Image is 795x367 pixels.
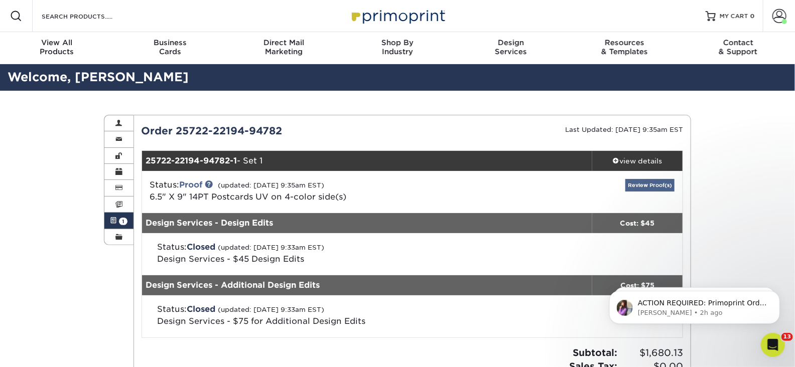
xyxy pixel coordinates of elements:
span: Closed [187,242,216,252]
div: Marketing [227,38,341,56]
small: (updated: [DATE] 9:33am EST) [218,306,325,313]
strong: 25722-22194-94782-1 [146,156,237,165]
div: Status: [143,179,502,203]
div: view details [592,156,683,166]
strong: Design Services - Additional Design Edits [146,280,320,290]
div: Order 25722-22194-94782 [134,123,413,138]
div: & Templates [568,38,681,56]
div: Status: [150,241,500,265]
strong: Design Services - Design Edits [146,218,274,228]
a: 6.5" X 9" 14PT Postcards UV on 4-color side(s) [150,192,347,202]
span: Design [454,38,568,47]
a: Review Proof(s) [625,179,675,192]
div: Status: [150,303,500,327]
iframe: Google Customer Reviews [3,336,85,363]
span: Closed [187,304,216,314]
div: - Set 1 [142,151,593,171]
span: $1,680.13 [620,346,683,360]
small: Last Updated: [DATE] 9:35am EST [565,126,683,133]
a: BusinessCards [113,32,227,64]
small: (updated: [DATE] 9:33am EST) [218,244,325,251]
img: Primoprint [347,5,448,27]
input: SEARCH PRODUCTS..... [41,10,139,22]
strong: Subtotal: [573,347,617,358]
a: 1 [104,213,134,229]
a: Resources& Templates [568,32,681,64]
a: Contact& Support [682,32,795,64]
a: Proof [180,180,203,190]
span: Shop By [341,38,454,47]
span: 0 [750,13,755,20]
div: Services [454,38,568,56]
a: Direct MailMarketing [227,32,341,64]
iframe: Intercom live chat [761,333,785,357]
span: Contact [682,38,795,47]
span: Design Services - $75 for Additional Design Edits [158,316,366,326]
span: 13 [781,333,793,341]
div: Cards [113,38,227,56]
span: Direct Mail [227,38,341,47]
a: view details [592,151,683,171]
strong: Cost: $45 [620,219,655,227]
span: Resources [568,38,681,47]
span: 1 [119,218,127,225]
span: Business [113,38,227,47]
iframe: Intercom notifications message [594,270,795,340]
a: Shop ByIndustry [341,32,454,64]
span: Design Services - $45 Design Edits [158,254,305,264]
div: Industry [341,38,454,56]
div: & Support [682,38,795,56]
a: DesignServices [454,32,568,64]
small: (updated: [DATE] 9:35am EST) [218,181,325,189]
span: MY CART [720,12,748,21]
